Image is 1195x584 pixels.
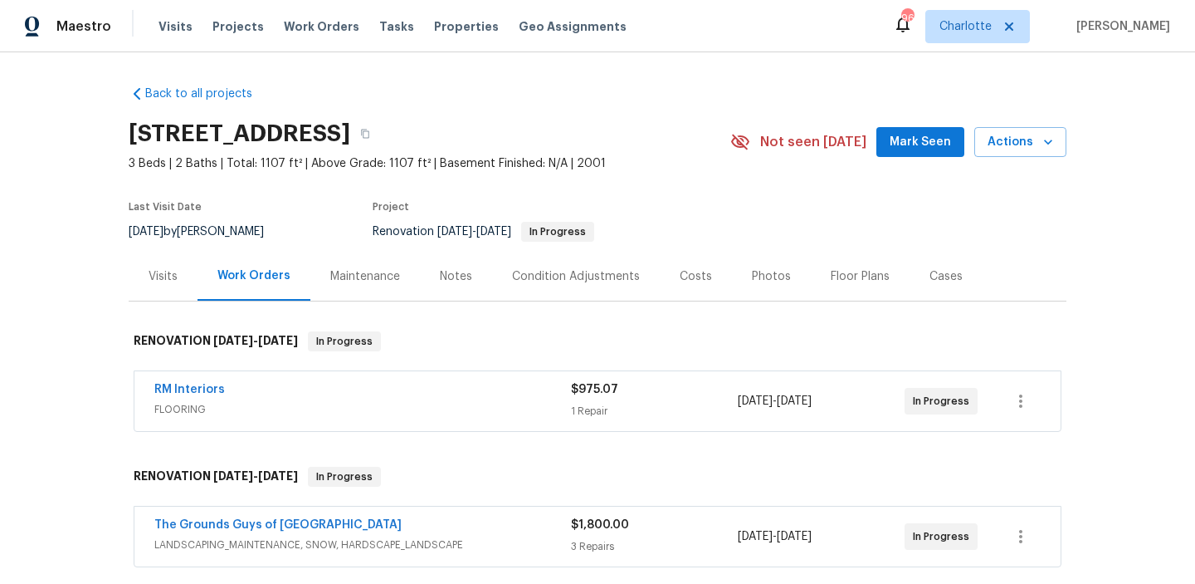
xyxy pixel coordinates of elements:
div: Work Orders [217,267,290,284]
a: The Grounds Guys of [GEOGRAPHIC_DATA] [154,519,402,531]
span: - [738,528,812,545]
h6: RENOVATION [134,467,298,487]
span: Charlotte [939,18,992,35]
span: Project [373,202,409,212]
span: [DATE] [258,335,298,346]
span: Actions [988,132,1053,153]
div: Notes [440,268,472,285]
span: [DATE] [258,470,298,482]
span: In Progress [310,333,379,350]
span: - [213,335,298,346]
div: Condition Adjustments [512,268,640,285]
span: In Progress [523,227,593,237]
span: [PERSON_NAME] [1070,18,1170,35]
span: - [437,226,511,238]
span: [DATE] [738,395,773,407]
span: [DATE] [476,226,511,238]
div: Floor Plans [831,268,890,285]
span: [DATE] [777,531,812,542]
span: Renovation [373,226,594,238]
span: $975.07 [571,384,618,395]
span: Geo Assignments [519,18,627,35]
a: RM Interiors [154,384,225,395]
div: RENOVATION [DATE]-[DATE]In Progress [129,450,1066,503]
div: by [PERSON_NAME] [129,222,284,242]
div: Cases [929,268,963,285]
h6: RENOVATION [134,331,298,351]
h2: [STREET_ADDRESS] [129,125,350,142]
div: 1 Repair [571,403,738,420]
span: FLOORING [154,401,571,418]
a: Back to all projects [129,86,288,102]
span: Visits [159,18,193,35]
button: Actions [974,127,1066,158]
span: In Progress [310,469,379,485]
div: Visits [149,268,178,285]
div: 3 Repairs [571,538,738,555]
button: Copy Address [350,119,380,149]
span: 3 Beds | 2 Baths | Total: 1107 ft² | Above Grade: 1107 ft² | Basement Finished: N/A | 2001 [129,155,730,172]
span: Mark Seen [890,132,951,153]
span: Not seen [DATE] [760,134,866,150]
span: [DATE] [738,531,773,542]
span: Properties [434,18,499,35]
span: In Progress [913,528,976,545]
span: [DATE] [213,470,253,482]
span: In Progress [913,393,976,410]
span: Work Orders [284,18,359,35]
span: [DATE] [213,335,253,346]
span: - [738,393,812,410]
span: $1,800.00 [571,519,629,531]
button: Mark Seen [876,127,964,158]
div: Maintenance [330,268,400,285]
div: 96 [901,10,913,27]
span: [DATE] [129,226,163,238]
span: LANDSCAPING_MAINTENANCE, SNOW, HARDSCAPE_LANDSCAPE [154,537,571,553]
div: Costs [680,268,712,285]
span: Projects [212,18,264,35]
div: RENOVATION [DATE]-[DATE]In Progress [129,315,1066,368]
span: Maestro [56,18,111,35]
span: Tasks [379,21,414,32]
span: [DATE] [777,395,812,407]
div: Photos [752,268,791,285]
span: [DATE] [437,226,472,238]
span: Last Visit Date [129,202,202,212]
span: - [213,470,298,482]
